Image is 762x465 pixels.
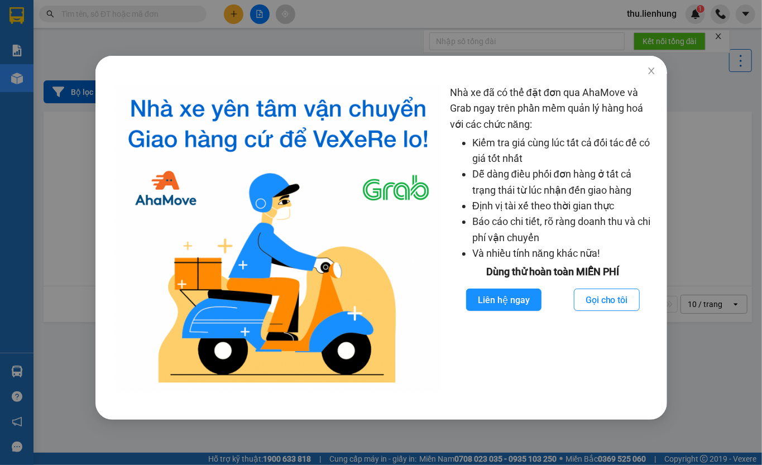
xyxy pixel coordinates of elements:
li: Kiểm tra giá cùng lúc tất cả đối tác để có giá tốt nhất [472,135,655,167]
span: Liên hệ ngay [477,293,529,307]
li: Dễ dàng điều phối đơn hàng ở tất cả trạng thái từ lúc nhận đến giao hàng [472,166,655,198]
button: Close [635,56,667,87]
button: Liên hệ ngay [466,289,541,311]
li: Báo cáo chi tiết, rõ ràng doanh thu và chi phí vận chuyển [472,214,655,246]
button: Gọi cho tôi [573,289,639,311]
div: Dùng thử hoàn toàn MIỄN PHÍ [449,264,655,280]
li: Và nhiều tính năng khác nữa! [472,246,655,261]
img: logo [116,85,441,392]
span: close [646,66,655,75]
li: Định vị tài xế theo thời gian thực [472,198,655,214]
div: Nhà xe đã có thể đặt đơn qua AhaMove và Grab ngay trên phần mềm quản lý hàng hoá với các chức năng: [449,85,655,392]
span: Gọi cho tôi [585,293,627,307]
